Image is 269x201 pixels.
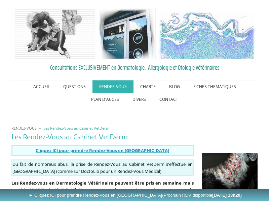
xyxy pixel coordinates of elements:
[27,80,56,93] a: ACCUEIL
[12,161,193,175] span: Du fait de nombreux abus, la prise de Rendez-Vous au Cabinet VetDerm s'effectue en [GEOGRAPHIC_DA...
[126,93,153,106] a: DIVERS
[133,80,162,93] a: CHARTE
[10,126,38,131] a: RENDEZ-VOUS
[92,80,133,93] a: RENDEZ-VOUS
[36,147,169,153] a: Cliquez ICI pour prendre Rendez-Vous en [GEOGRAPHIC_DATA]
[74,168,161,174] span: sur DoctoLib pour un Rendez-Vous Médical)
[43,126,109,131] span: Les Rendez-Vous au Cabinet VetDerm
[11,62,258,72] a: Consultations EXCLUSIVEMENT en Dermatologie, Allergologie et Otologie Vétérinaires
[11,133,194,141] h1: Les Rendez-Vous au Cabinet VetDerm
[29,193,242,198] span: ► Cliquez ICI pour prendre Rendez-Vous en [GEOGRAPHIC_DATA]
[162,193,242,198] span: (Prochain RDV disponible )
[42,126,111,131] a: Les Rendez-Vous au Cabinet VetDerm
[11,126,37,131] span: RENDEZ-VOUS
[187,80,243,93] a: FICHES THEMATIQUES
[11,180,194,200] span: en continu, et donc sans interruption au moment du déjeuner.
[56,80,92,93] a: QUESTIONS
[11,180,194,193] strong: Les Rendez-vous en Dermatologie Vétérinaire peuvent être pris en semaine mais aussi le [DATE], de...
[162,80,187,93] a: BLOG
[84,93,126,106] a: PLAN D'ACCES
[153,93,185,106] a: CONTACT
[212,193,240,198] b: [DATE] 13h20
[36,147,169,153] span: Cliquez ICI pour prendre Rendez-Vous en [GEOGRAPHIC_DATA]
